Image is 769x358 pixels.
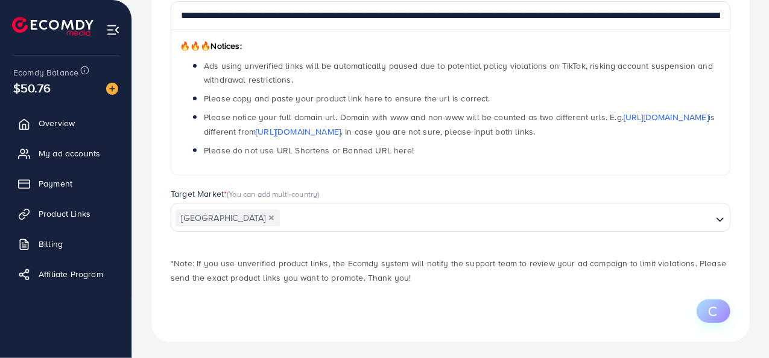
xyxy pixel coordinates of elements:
span: Product Links [39,208,90,220]
span: Notices: [180,40,242,52]
a: Overview [9,111,122,135]
img: menu [106,23,120,37]
a: Billing [9,232,122,256]
span: Please do not use URL Shortens or Banned URL here! [204,144,414,156]
img: logo [12,17,93,36]
input: Search for option [281,209,711,228]
span: My ad accounts [39,147,100,159]
span: Ads using unverified links will be automatically paused due to potential policy violations on Tik... [204,60,713,86]
p: *Note: If you use unverified product links, the Ecomdy system will notify the support team to rev... [171,256,730,285]
span: Billing [39,238,63,250]
a: [URL][DOMAIN_NAME] [624,111,709,123]
span: Overview [39,117,75,129]
span: (You can add multi-country) [227,188,319,199]
iframe: Chat [718,304,760,349]
span: Affiliate Program [39,268,103,280]
button: Deselect Pakistan [268,215,274,221]
span: Please notice your full domain url. Domain with www and non-www will be counted as two different ... [204,111,715,137]
span: Please copy and paste your product link here to ensure the url is correct. [204,92,490,104]
img: image [106,83,118,95]
label: Target Market [171,188,320,200]
span: $50.76 [13,79,51,97]
span: Ecomdy Balance [13,66,78,78]
span: [GEOGRAPHIC_DATA] [176,209,280,226]
a: Product Links [9,202,122,226]
a: Payment [9,171,122,196]
div: Search for option [171,203,730,232]
span: Payment [39,177,72,190]
a: My ad accounts [9,141,122,165]
a: Affiliate Program [9,262,122,286]
span: 🔥🔥🔥 [180,40,210,52]
a: [URL][DOMAIN_NAME] [256,126,341,138]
